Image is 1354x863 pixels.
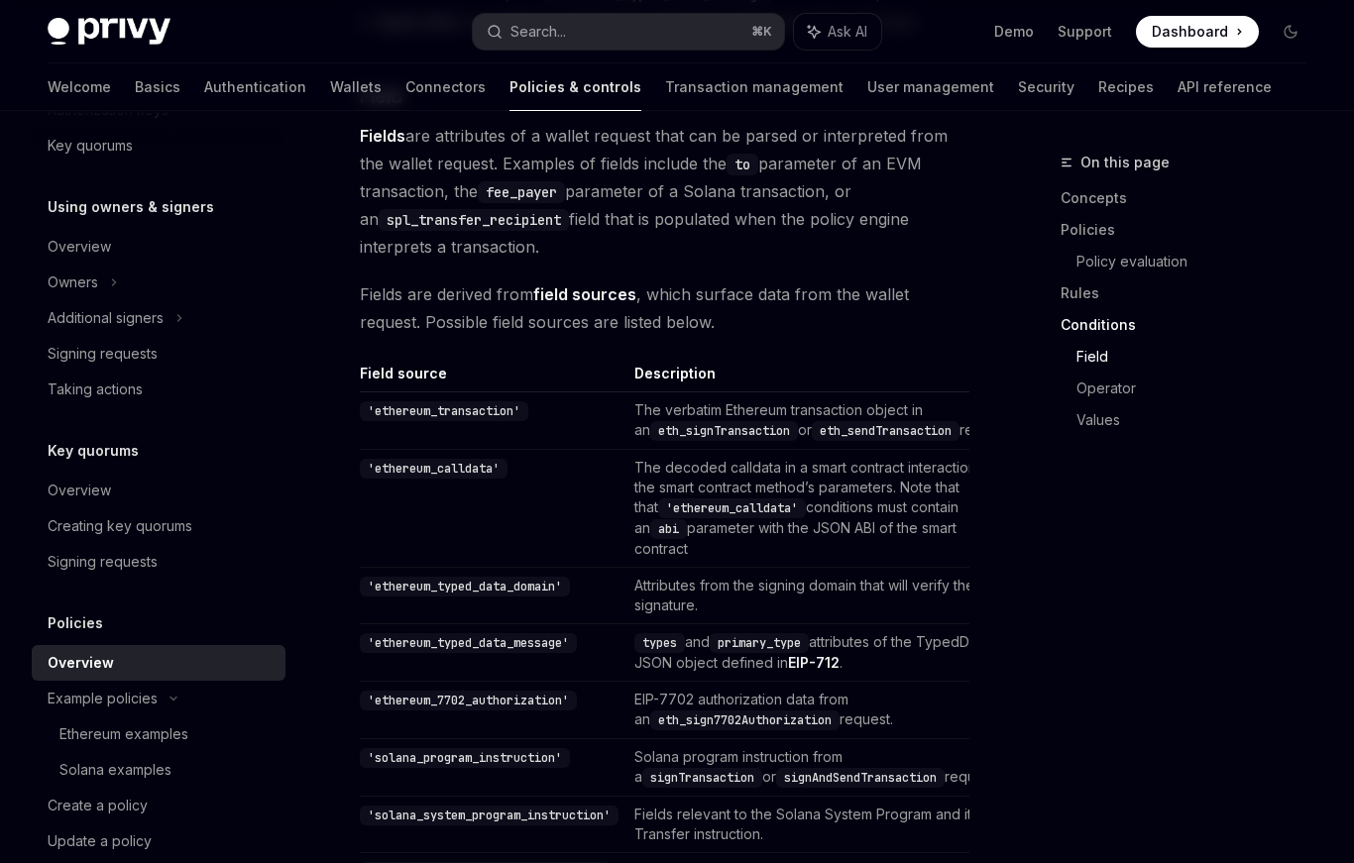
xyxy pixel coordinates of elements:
[32,508,285,544] a: Creating key quorums
[360,806,619,825] code: 'solana_system_program_instruction'
[360,401,528,421] code: 'ethereum_transaction'
[1061,214,1322,246] a: Policies
[828,22,867,42] span: Ask AI
[626,391,1021,449] td: The verbatim Ethereum transaction object in an or request.
[650,710,840,730] code: eth_sign7702Authorization
[626,796,1021,852] td: Fields relevant to the Solana System Program and its Transfer instruction.
[48,514,192,538] div: Creating key quorums
[32,716,285,752] a: Ethereum examples
[360,126,405,146] strong: Fields
[48,342,158,366] div: Signing requests
[1076,246,1322,277] a: Policy evaluation
[751,24,772,40] span: ⌘ K
[788,654,840,672] a: EIP-712
[48,63,111,111] a: Welcome
[650,421,798,441] code: eth_signTransaction
[867,63,994,111] a: User management
[32,823,285,859] a: Update a policy
[626,623,1021,681] td: and attributes of the TypedData JSON object defined in .
[533,284,636,304] strong: field sources
[48,611,103,635] h5: Policies
[32,544,285,580] a: Signing requests
[405,63,486,111] a: Connectors
[473,14,785,50] button: Search...⌘K
[1152,22,1228,42] span: Dashboard
[794,14,881,50] button: Ask AI
[812,421,959,441] code: eth_sendTransaction
[626,449,1021,567] td: The decoded calldata in a smart contract interaction as the smart contract method’s parameters. N...
[135,63,180,111] a: Basics
[360,633,577,653] code: 'ethereum_typed_data_message'
[48,550,158,574] div: Signing requests
[626,364,1021,392] th: Description
[48,270,98,294] div: Owners
[48,687,158,710] div: Example policies
[478,181,565,203] code: fee_payer
[1098,63,1154,111] a: Recipes
[1136,16,1259,48] a: Dashboard
[204,63,306,111] a: Authentication
[32,336,285,372] a: Signing requests
[727,154,758,175] code: to
[48,18,170,46] img: dark logo
[634,633,685,653] code: types
[48,794,148,817] div: Create a policy
[360,577,570,596] code: 'ethereum_typed_data_domain'
[1076,404,1322,436] a: Values
[626,567,1021,623] td: Attributes from the signing domain that will verify the signature.
[509,63,641,111] a: Policies & controls
[32,752,285,788] a: Solana examples
[626,681,1021,738] td: EIP-7702 authorization data from an request.
[1080,151,1170,174] span: On this page
[1275,16,1306,48] button: Toggle dark mode
[1061,277,1322,309] a: Rules
[360,122,969,261] span: are attributes of a wallet request that can be parsed or interpreted from the wallet request. Exa...
[1061,309,1322,341] a: Conditions
[626,738,1021,796] td: Solana program instruction from a or request.
[360,748,570,768] code: 'solana_program_instruction'
[1076,373,1322,404] a: Operator
[48,235,111,259] div: Overview
[330,63,382,111] a: Wallets
[32,229,285,265] a: Overview
[48,439,139,463] h5: Key quorums
[32,128,285,163] a: Key quorums
[360,691,577,710] code: 'ethereum_7702_authorization'
[1076,341,1322,373] a: Field
[510,20,566,44] div: Search...
[1018,63,1074,111] a: Security
[776,768,945,788] code: signAndSendTransaction
[48,829,152,853] div: Update a policy
[48,134,133,158] div: Key quorums
[48,378,143,401] div: Taking actions
[48,479,111,502] div: Overview
[379,209,569,231] code: spl_transfer_recipient
[48,195,214,219] h5: Using owners & signers
[48,651,114,675] div: Overview
[665,63,844,111] a: Transaction management
[59,758,171,782] div: Solana examples
[650,519,687,539] code: abi
[32,645,285,681] a: Overview
[48,306,164,330] div: Additional signers
[360,280,969,336] span: Fields are derived from , which surface data from the wallet request. Possible field sources are ...
[642,768,762,788] code: signTransaction
[360,459,508,479] code: 'ethereum_calldata'
[1058,22,1112,42] a: Support
[32,788,285,823] a: Create a policy
[994,22,1034,42] a: Demo
[1061,182,1322,214] a: Concepts
[360,364,626,392] th: Field source
[59,722,188,746] div: Ethereum examples
[32,372,285,407] a: Taking actions
[1178,63,1272,111] a: API reference
[658,498,806,518] code: 'ethereum_calldata'
[32,473,285,508] a: Overview
[710,633,809,653] code: primary_type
